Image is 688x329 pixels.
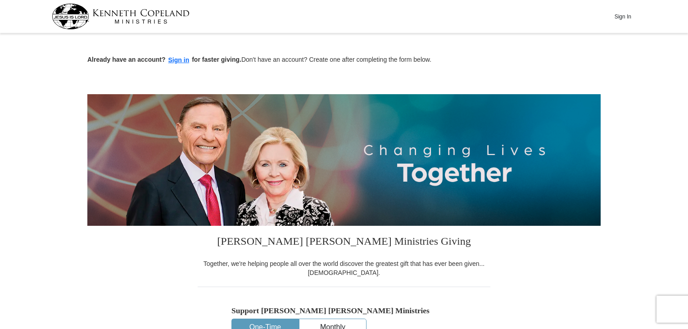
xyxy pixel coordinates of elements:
[52,4,190,29] img: kcm-header-logo.svg
[166,55,192,65] button: Sign in
[87,55,601,65] p: Don't have an account? Create one after completing the form below.
[231,306,457,315] h5: Support [PERSON_NAME] [PERSON_NAME] Ministries
[198,259,490,277] div: Together, we're helping people all over the world discover the greatest gift that has ever been g...
[198,226,490,259] h3: [PERSON_NAME] [PERSON_NAME] Ministries Giving
[87,56,241,63] strong: Already have an account? for faster giving.
[609,9,636,23] button: Sign In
